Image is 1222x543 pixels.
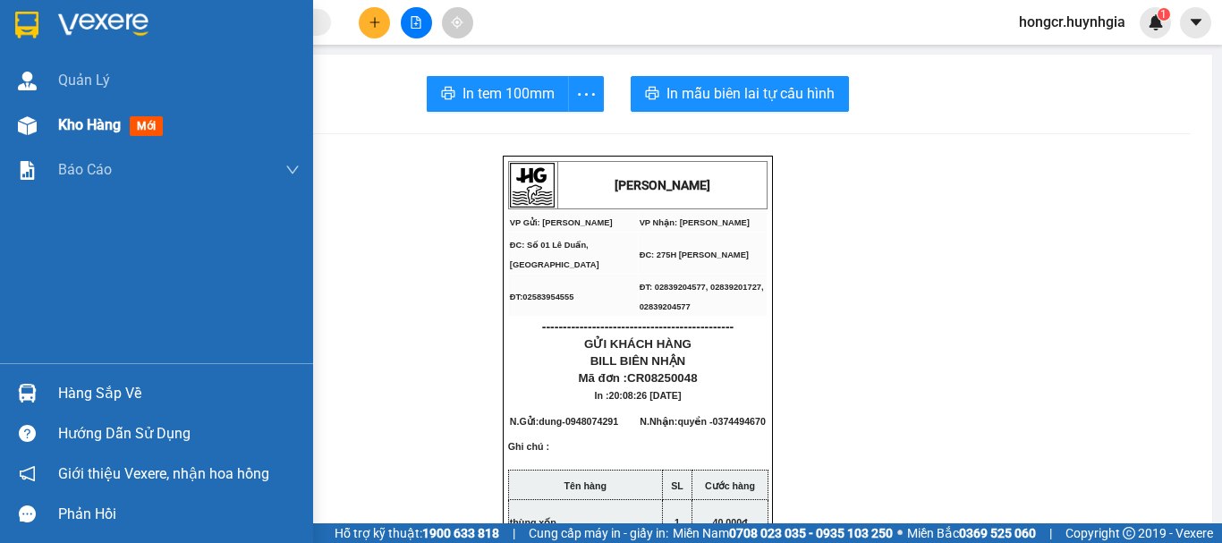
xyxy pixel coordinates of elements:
[359,7,390,38] button: plus
[712,517,747,528] span: 40.000đ
[590,354,686,368] span: BILL BIÊN NHẬN
[58,116,121,133] span: Kho hàng
[153,15,196,34] span: Nhận:
[565,416,618,427] span: 0948074291
[58,462,269,485] span: Giới thiệu Vexere, nhận hoa hồng
[897,530,903,537] span: ⚪️
[1180,7,1211,38] button: caret-down
[510,517,556,528] span: thùng xốp
[542,319,734,334] span: ----------------------------------------------
[15,37,140,58] div: dung
[673,523,893,543] span: Miền Nam
[595,390,682,401] span: In :
[562,416,618,427] span: -
[568,76,604,112] button: more
[1049,523,1052,543] span: |
[959,526,1036,540] strong: 0369 525 060
[677,416,765,427] span: quyền -
[1148,14,1164,30] img: icon-new-feature
[19,465,36,482] span: notification
[369,16,381,29] span: plus
[539,416,562,427] span: dung
[510,241,599,269] span: ĐC: Số 01 Lê Duẩn, [GEOGRAPHIC_DATA]
[15,58,140,83] div: 0948074291
[671,480,683,491] strong: SL
[508,441,549,466] span: Ghi chú :
[153,55,296,77] div: quyền
[58,69,110,91] span: Quản Lý
[18,116,37,135] img: warehouse-icon
[422,526,499,540] strong: 1900 633 818
[15,17,43,36] span: Gửi:
[510,293,574,301] span: ĐT:02583954555
[1123,527,1135,539] span: copyright
[705,480,755,491] strong: Cước hàng
[569,83,603,106] span: more
[627,371,698,385] span: CR08250048
[153,77,296,102] div: 0374494670
[675,517,680,528] span: 1
[584,337,692,351] span: GỬI KHÁCH HÀNG
[578,371,697,385] span: Mã đơn :
[58,380,300,407] div: Hàng sắp về
[441,86,455,103] span: printer
[18,72,37,90] img: warehouse-icon
[442,7,473,38] button: aim
[510,218,613,227] span: VP Gửi: [PERSON_NAME]
[640,416,766,427] span: N.Nhận:
[13,113,143,134] div: 40.000
[645,86,659,103] span: printer
[427,76,569,112] button: printerIn tem 100mm
[1188,14,1204,30] span: caret-down
[401,7,432,38] button: file-add
[19,505,36,522] span: message
[729,526,893,540] strong: 0708 023 035 - 0935 103 250
[564,480,607,491] strong: Tên hàng
[615,178,710,192] strong: [PERSON_NAME]
[58,158,112,181] span: Báo cáo
[510,416,618,427] span: N.Gửi:
[130,116,163,136] span: mới
[58,420,300,447] div: Hướng dẫn sử dụng
[15,15,140,37] div: Cam Ranh
[285,163,300,177] span: down
[666,82,835,105] span: In mẫu biên lai tự cấu hình
[640,283,764,311] span: ĐT: 02839204577, 02839201727, 02839204577
[18,161,37,180] img: solution-icon
[640,218,750,227] span: VP Nhận: [PERSON_NAME]
[631,76,849,112] button: printerIn mẫu biên lai tự cấu hình
[19,425,36,442] span: question-circle
[335,523,499,543] span: Hỗ trợ kỹ thuật:
[18,384,37,403] img: warehouse-icon
[907,523,1036,543] span: Miền Bắc
[1158,8,1170,21] sup: 1
[713,416,766,427] span: 0374494670
[410,16,422,29] span: file-add
[15,12,38,38] img: logo-vxr
[462,82,555,105] span: In tem 100mm
[510,163,555,208] img: logo
[13,115,68,133] span: Đã thu :
[58,501,300,528] div: Phản hồi
[640,250,749,259] span: ĐC: 275H [PERSON_NAME]
[153,15,296,55] div: [PERSON_NAME]
[529,523,668,543] span: Cung cấp máy in - giấy in:
[513,523,515,543] span: |
[1005,11,1140,33] span: hongcr.huynhgia
[609,390,682,401] span: 20:08:26 [DATE]
[1160,8,1167,21] span: 1
[451,16,463,29] span: aim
